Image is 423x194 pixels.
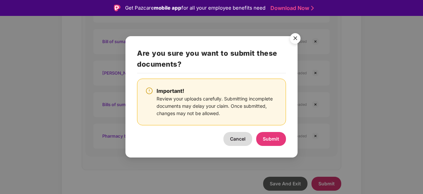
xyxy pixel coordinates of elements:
[137,48,286,73] h2: Are you sure you want to submit these documents?
[256,132,286,146] button: Submit
[114,5,120,11] img: Logo
[286,30,305,49] img: svg+xml;base64,PHN2ZyB4bWxucz0iaHR0cDovL3d3dy53My5vcmcvMjAwMC9zdmciIHdpZHRoPSI1NiIgaGVpZ2h0PSI1Ni...
[125,4,265,12] div: Get Pazcare for all your employee benefits need
[263,136,279,142] span: Submit
[286,30,304,48] button: Close
[270,5,312,12] a: Download Now
[145,87,153,95] img: svg+xml;base64,PHN2ZyBpZD0iV2FybmluZ18tXzI0eDI0IiBkYXRhLW5hbWU9Ildhcm5pbmcgLSAyNHgyNCIgeG1sbnM9Im...
[157,96,278,117] div: Review your uploads carefully. Submitting incomplete documents may delay your claim. Once submitt...
[223,132,252,146] button: Cancel
[154,5,181,11] strong: mobile app
[157,87,278,95] div: Important!
[311,5,314,12] img: Stroke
